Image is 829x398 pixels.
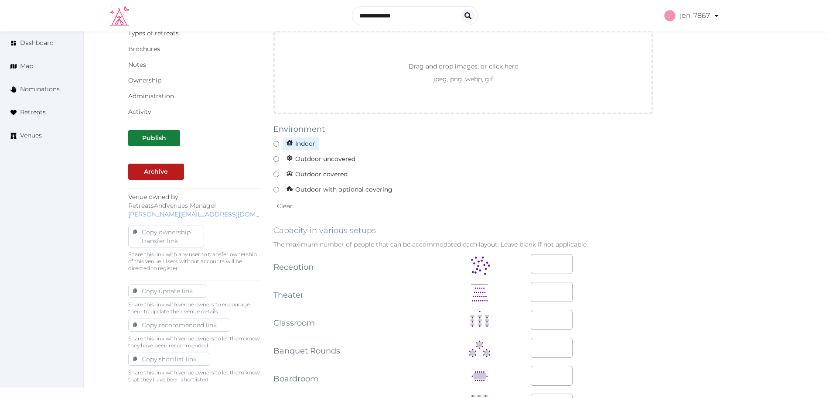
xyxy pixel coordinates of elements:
[128,76,161,84] a: Ownership
[664,3,720,28] a: jen-7867
[128,108,151,116] a: Activity
[283,152,359,166] span: Outdoor uncovered
[283,183,396,196] span: Outdoor with optional covering
[138,355,200,364] div: Copy shortlist link
[128,285,206,298] button: Copy update link
[128,251,259,272] p: Share this link with any user to transfer ownership of this venue. Users without accounts will be...
[20,85,60,94] span: Nominations
[20,38,54,48] span: Dashboard
[273,289,304,301] label: Theater
[283,137,319,151] span: Indoor
[128,353,210,366] button: Copy shortlist link
[20,62,33,71] span: Map
[20,131,42,140] span: Venues
[128,29,179,37] a: Types of retreats
[138,321,220,329] div: Copy recommended link
[138,287,196,295] div: Copy update link
[273,240,654,249] p: The maximum number of people that can be accommodated each layout. Leave blank if not applicable.
[273,373,318,385] label: Boardroom
[128,335,259,349] p: Share this link with venue owners to let them know they have been recommended.
[128,226,204,247] button: Copy ownershiptransfer link
[128,45,160,53] a: Brochures
[128,301,259,315] p: Share this link with venue owners to encourage them to update their venue details.
[128,319,230,332] button: Copy recommended link
[273,261,314,273] label: Reception
[273,123,325,135] label: Environment
[128,92,174,100] a: Administration
[273,172,279,177] input: Outdoor covered
[128,164,184,180] button: Archive
[283,168,351,181] span: Outdoor covered
[273,317,315,329] label: Classroom
[273,345,340,357] label: Banquet Rounds
[273,187,279,192] input: Outdoor with optional covering
[128,130,180,146] button: Publish
[393,75,534,83] p: jpeg, png, webp, gif
[273,156,279,162] input: Outdoor uncovered
[402,62,525,75] p: Drag and drop images, or click here
[20,108,46,117] span: Retreats
[128,61,146,69] a: Notes
[128,369,259,383] p: Share this link with venue owners to let them know that they have been shortlisted.
[144,167,168,176] div: Archive
[142,134,166,143] div: Publish
[273,141,279,147] input: Indoor
[138,228,194,245] div: Copy ownership transfer link
[128,192,259,219] p: Venue owned by
[273,198,296,214] button: Clear
[273,224,654,237] h3: Capacity in various setups
[128,210,290,218] a: [PERSON_NAME][EMAIL_ADDRESS][DOMAIN_NAME]
[128,202,217,209] span: RetreatsAndVenues Manager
